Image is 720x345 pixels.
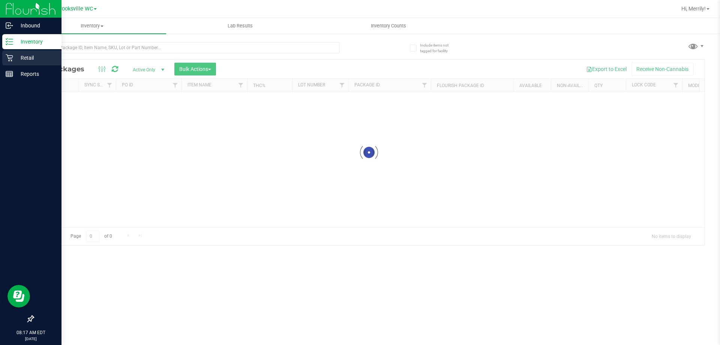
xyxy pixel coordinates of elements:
span: Include items not tagged for facility [420,42,457,54]
inline-svg: Inventory [6,38,13,45]
iframe: Resource center [7,285,30,307]
p: [DATE] [3,336,58,342]
p: Inbound [13,21,58,30]
a: Inventory [18,18,166,34]
span: Lab Results [217,23,263,29]
p: Inventory [13,37,58,46]
p: Retail [13,53,58,62]
span: Hi, Merrily! [681,6,706,12]
inline-svg: Retail [6,54,13,62]
span: Inventory Counts [361,23,416,29]
a: Inventory Counts [314,18,462,34]
inline-svg: Reports [6,70,13,78]
input: Search Package ID, Item Name, SKU, Lot or Part Number... [33,42,339,53]
span: Brooksville WC [57,6,93,12]
p: 08:17 AM EDT [3,329,58,336]
span: Inventory [18,23,166,29]
p: Reports [13,69,58,78]
inline-svg: Inbound [6,22,13,29]
a: Lab Results [166,18,314,34]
